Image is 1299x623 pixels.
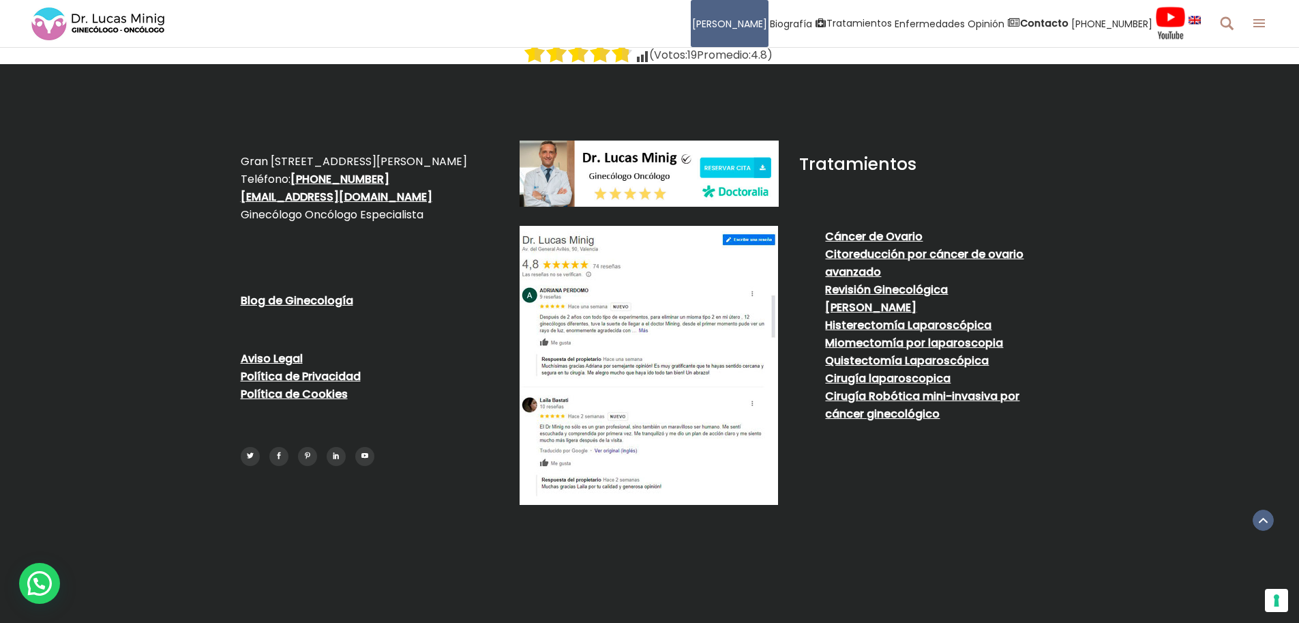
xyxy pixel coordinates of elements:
[770,16,812,31] span: Biografía
[1189,16,1201,24] img: language english
[1155,6,1186,40] img: Videos Youtube Ginecología
[692,16,767,31] span: [PERSON_NAME]
[241,351,303,366] a: Aviso Legal
[520,141,779,207] img: dr-lucas-minig-doctoralia-ginecologo-oncologo.jpg
[241,368,361,384] a: Política de Privacidad
[968,16,1004,31] span: Opinión
[825,300,916,315] a: [PERSON_NAME]
[241,189,432,205] a: [EMAIL_ADDRESS][DOMAIN_NAME]
[825,246,1024,280] a: Citoreducción por cáncer de ovario avanzado
[825,388,1019,422] a: Cirugía Robótica mini-invasiva por cáncer ginecológico
[1020,16,1069,30] strong: Contacto
[751,47,767,63] span: 4.8
[825,282,948,298] a: Revisión Ginecológica
[825,229,923,244] a: Cáncer de Ovario
[241,153,500,224] p: Gran [STREET_ADDRESS][PERSON_NAME] Teléfono: Ginecólogo Oncólogo Especialista
[1265,589,1288,612] button: Sus preferencias de consentimiento para tecnologías de seguimiento
[799,154,1058,175] h2: Tratamientos
[826,16,892,31] span: Tratamientos
[825,353,989,368] a: Quistectomía Laparoscópica
[825,335,1003,351] a: Miomectomía por laparoscopia
[241,293,353,308] a: Blog de Ginecología
[687,47,697,63] span: 19
[895,16,965,31] span: Enfermedades
[649,47,773,63] span: (Votos: Promedio: )
[290,171,389,187] a: [PHONE_NUMBER]
[241,386,348,402] a: Política de Cookies
[1071,16,1152,31] span: [PHONE_NUMBER]
[825,371,951,386] a: Cirugía laparoscopica
[825,317,991,333] a: Histerectomía Laparoscópica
